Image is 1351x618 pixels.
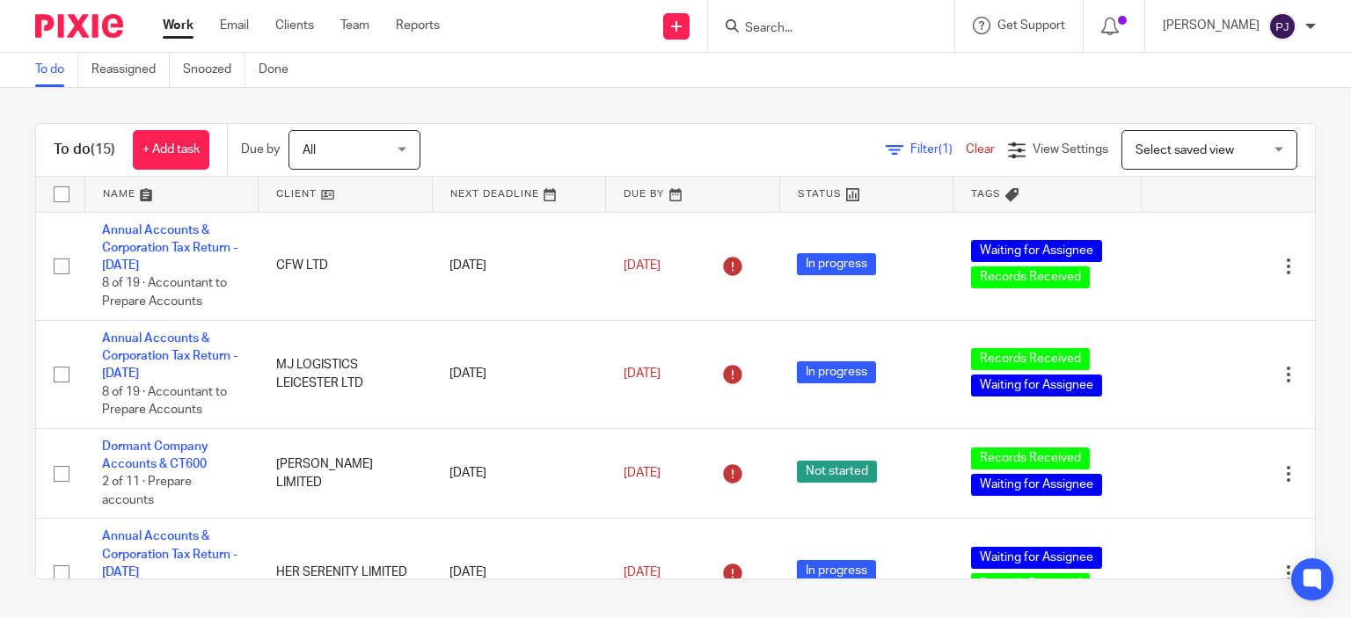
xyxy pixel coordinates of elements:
span: [DATE] [624,259,661,272]
a: Clients [275,17,314,34]
span: Waiting for Assignee [971,474,1102,496]
span: Get Support [997,19,1065,32]
span: In progress [797,361,876,383]
span: 8 of 19 · Accountant to Prepare Accounts [102,386,227,417]
a: + Add task [133,130,209,170]
td: [DATE] [432,428,606,519]
span: Waiting for Assignee [971,547,1102,569]
a: Dormant Company Accounts & CT600 [102,440,208,470]
a: Reports [396,17,440,34]
span: Tags [971,189,1001,199]
a: Reassigned [91,53,170,87]
td: [PERSON_NAME] LIMITED [259,428,433,519]
span: [DATE] [624,467,661,479]
td: MJ LOGISTICS LEICESTER LTD [259,320,433,428]
span: 2 of 11 · Prepare accounts [102,476,192,507]
td: [DATE] [432,320,606,428]
span: View Settings [1033,143,1108,156]
span: [DATE] [624,566,661,578]
span: Select saved view [1136,144,1234,156]
a: Clear [966,143,995,156]
a: Snoozed [183,53,245,87]
input: Search [743,21,902,37]
a: Annual Accounts & Corporation Tax Return - [DATE] [102,332,237,381]
h1: To do [54,141,115,159]
a: To do [35,53,78,87]
span: Records Received [971,573,1090,595]
span: Not started [797,461,877,483]
span: Filter [910,143,966,156]
span: 8 of 19 · Accountant to Prepare Accounts [102,278,227,309]
p: Due by [241,141,280,158]
span: Records Received [971,447,1090,469]
a: Done [259,53,302,87]
span: (1) [938,143,953,156]
a: Annual Accounts & Corporation Tax Return - [DATE] [102,530,237,578]
span: Waiting for Assignee [971,374,1102,396]
span: Records Received [971,348,1090,370]
a: Email [220,17,249,34]
span: In progress [797,253,876,275]
p: [PERSON_NAME] [1163,17,1260,34]
span: In progress [797,560,876,582]
a: Annual Accounts & Corporation Tax Return - [DATE] [102,224,237,273]
img: svg%3E [1268,12,1296,40]
img: Pixie [35,14,123,38]
span: (15) [91,142,115,156]
span: Waiting for Assignee [971,240,1102,262]
td: CFW LTD [259,212,433,320]
span: All [303,144,316,156]
td: [DATE] [432,212,606,320]
a: Team [340,17,369,34]
span: [DATE] [624,367,661,380]
span: Records Received [971,266,1090,288]
a: Work [163,17,194,34]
